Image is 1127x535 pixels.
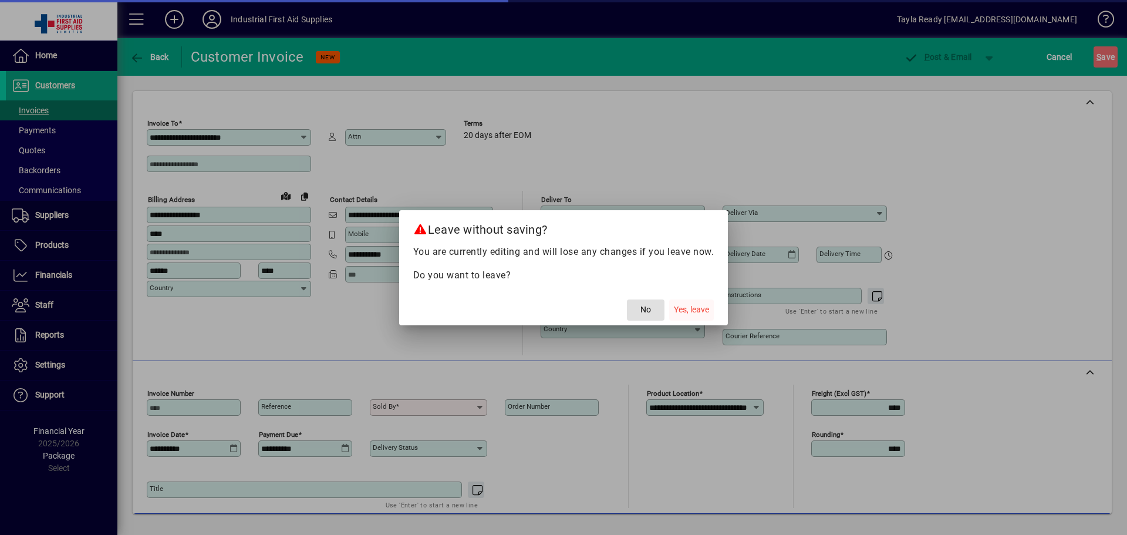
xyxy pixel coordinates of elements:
[669,300,714,321] button: Yes, leave
[627,300,664,321] button: No
[413,268,714,282] p: Do you want to leave?
[640,304,651,316] span: No
[413,245,714,259] p: You are currently editing and will lose any changes if you leave now.
[399,210,728,244] h2: Leave without saving?
[674,304,709,316] span: Yes, leave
